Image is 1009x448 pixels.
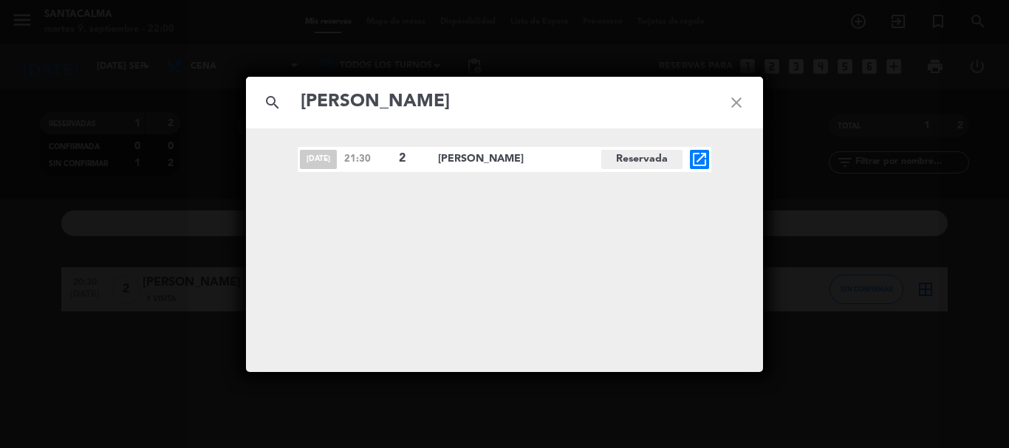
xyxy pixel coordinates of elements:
[300,150,337,169] span: [DATE]
[601,150,683,169] span: Reservada
[438,151,601,168] span: [PERSON_NAME]
[399,149,425,168] span: 2
[691,151,708,168] i: open_in_new
[710,76,763,129] i: close
[246,76,299,129] i: search
[344,151,391,167] span: 21:30
[299,87,710,117] input: Buscar reservas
